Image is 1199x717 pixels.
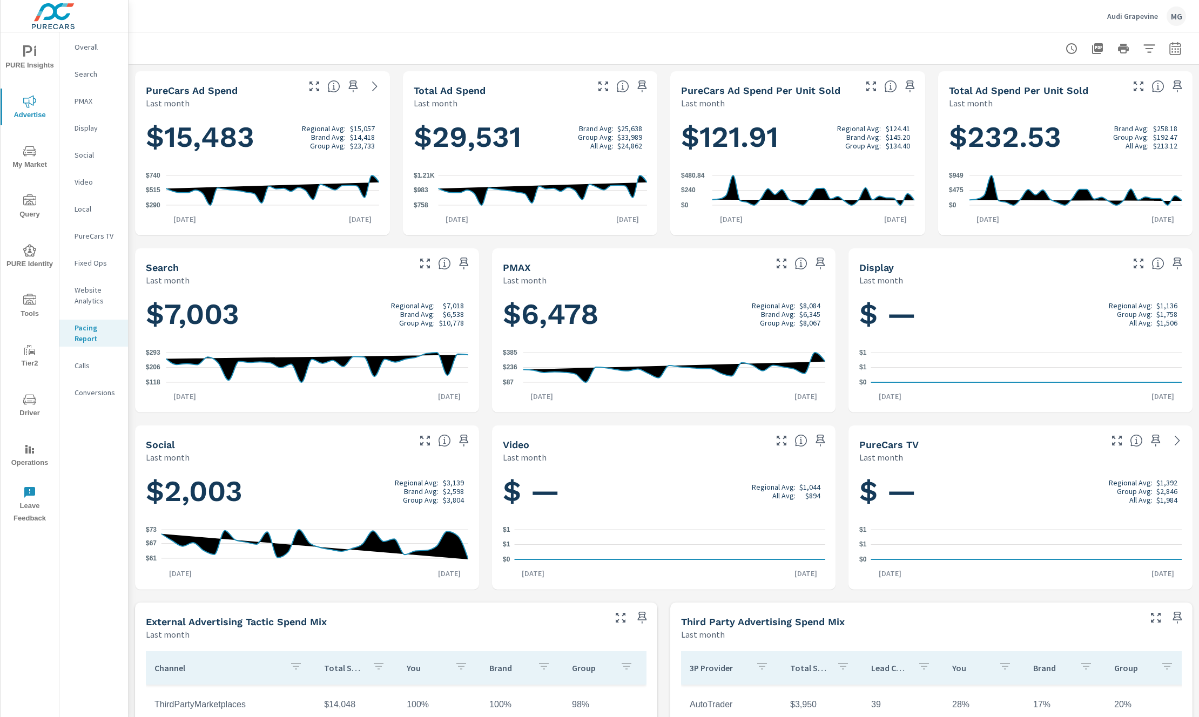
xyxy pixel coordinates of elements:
p: Fixed Ops [75,258,119,268]
button: Make Fullscreen [416,432,434,449]
text: $0 [949,201,956,209]
p: $7,018 [443,301,464,310]
p: You [952,662,990,673]
p: $1,136 [1156,301,1177,310]
p: Calls [75,360,119,371]
p: [DATE] [787,391,825,402]
text: $206 [146,363,160,371]
p: $2,846 [1156,487,1177,496]
button: Print Report [1113,38,1134,59]
p: $8,067 [799,319,820,327]
h1: $29,531 [414,119,647,155]
text: $1 [859,364,867,371]
p: Brand Avg: [579,124,614,133]
span: Total cost of media for all PureCars channels for the selected dealership group over the selected... [327,80,340,93]
div: Social [59,147,128,163]
a: See more details in report [366,78,383,95]
span: The amount of money spent on PMAX advertising during the period. [794,257,807,270]
p: $1,984 [1156,496,1177,504]
span: Average cost of advertising per each vehicle sold at the dealer over the selected date range incl... [1151,80,1164,93]
p: Brand [489,662,529,673]
div: Local [59,201,128,217]
h5: Search [146,262,179,273]
span: Save this to your personalized report [812,255,829,272]
span: The amount of money spent on Video advertising during the period. [794,434,807,447]
text: $61 [146,554,157,562]
h1: $ — [859,296,1182,333]
div: Pacing Report [59,320,128,347]
p: [DATE] [438,214,476,225]
text: $290 [146,201,160,209]
p: All Avg: [1126,141,1149,150]
p: Video [75,177,119,187]
p: All Avg: [772,491,796,500]
h1: $ — [503,473,825,510]
text: $0 [681,201,689,209]
p: Brand Avg: [311,133,346,141]
div: nav menu [1,32,59,529]
button: Make Fullscreen [306,78,323,95]
span: Save this to your personalized report [634,609,651,626]
p: [DATE] [871,568,909,579]
div: PMAX [59,93,128,109]
p: Last month [146,628,190,641]
h5: PMAX [503,262,531,273]
p: [DATE] [609,214,646,225]
p: Regional Avg: [395,478,439,487]
div: Display [59,120,128,136]
p: Regional Avg: [752,483,796,491]
p: Last month [146,451,190,464]
p: [DATE] [787,568,825,579]
h5: Video [503,439,529,450]
p: [DATE] [871,391,909,402]
span: Total cost of media for all PureCars channels for the selected dealership group over the selected... [616,80,629,93]
button: Make Fullscreen [416,255,434,272]
p: Audi Grapevine [1107,11,1158,21]
p: Search [75,69,119,79]
button: Make Fullscreen [1130,78,1147,95]
text: $1 [859,349,867,356]
p: [DATE] [1144,568,1182,579]
p: Group Avg: [310,141,346,150]
h1: $6,478 [503,296,825,333]
h1: $7,003 [146,296,468,333]
p: Group Avg: [1113,133,1149,141]
text: $515 [146,186,160,194]
p: Brand Avg: [761,310,796,319]
p: Group Avg: [1117,310,1153,319]
p: $6,345 [799,310,820,319]
p: Brand Avg: [1114,124,1149,133]
button: Make Fullscreen [863,78,880,95]
span: Cost of your connected TV ad campaigns. [Source: This data is provided by the video advertising p... [1130,434,1143,447]
button: "Export Report to PDF" [1087,38,1108,59]
text: $0 [503,556,510,563]
p: Regional Avg: [752,301,796,310]
h5: Total Ad Spend Per Unit Sold [949,85,1088,96]
p: $33,989 [617,133,642,141]
button: Make Fullscreen [595,78,612,95]
button: Make Fullscreen [773,255,790,272]
p: Last month [859,274,903,287]
p: Group Avg: [399,319,435,327]
text: $475 [949,187,964,194]
p: [DATE] [166,391,204,402]
h1: $15,483 [146,119,379,155]
text: $1 [859,541,867,549]
p: Total Spend [790,662,828,673]
button: Apply Filters [1139,38,1160,59]
button: Make Fullscreen [1108,432,1126,449]
span: The amount of money spent on Social advertising during the period. [438,434,451,447]
span: Save this to your personalized report [812,432,829,449]
p: Last month [414,97,457,110]
p: PMAX [75,96,119,106]
div: PureCars TV [59,228,128,244]
span: PURE Insights [4,45,56,72]
p: Display [75,123,119,133]
p: $23,733 [350,141,375,150]
p: $124.41 [886,124,910,133]
p: $25,638 [617,124,642,133]
h1: $ — [859,473,1182,510]
p: $6,538 [443,310,464,319]
span: Average cost of advertising per each vehicle sold at the dealer over the selected date range. The... [884,80,897,93]
p: PureCars TV [75,231,119,241]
